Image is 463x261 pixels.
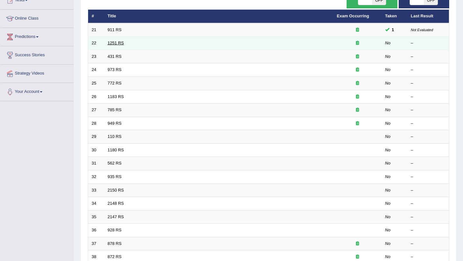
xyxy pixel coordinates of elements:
[411,160,446,166] div: –
[411,54,446,60] div: –
[337,40,378,46] div: Exam occurring question
[407,10,449,23] th: Last Result
[411,67,446,73] div: –
[385,254,391,259] em: No
[385,94,391,99] em: No
[411,254,446,260] div: –
[0,83,74,99] a: Your Account
[337,121,378,127] div: Exam occurring question
[385,148,391,152] em: No
[0,10,74,26] a: Online Class
[337,241,378,247] div: Exam occurring question
[385,188,391,193] em: No
[385,107,391,112] em: No
[108,161,122,166] a: 562 RS
[411,201,446,207] div: –
[108,121,122,126] a: 949 RS
[108,201,124,206] a: 2148 RS
[88,50,104,63] td: 23
[385,241,391,246] em: No
[88,63,104,77] td: 24
[411,28,433,32] small: Not Evaluated
[108,148,124,152] a: 1180 RS
[108,107,122,112] a: 785 RS
[88,224,104,237] td: 36
[411,227,446,233] div: –
[411,147,446,153] div: –
[337,67,378,73] div: Exam occurring question
[411,214,446,220] div: –
[0,28,74,44] a: Predictions
[385,214,391,219] em: No
[108,188,124,193] a: 2150 RS
[108,94,124,99] a: 1183 RS
[108,27,122,32] a: 911 RS
[385,121,391,126] em: No
[88,77,104,90] td: 25
[337,27,378,33] div: Exam occurring question
[88,90,104,104] td: 26
[88,117,104,130] td: 28
[108,40,124,45] a: 1251 RS
[108,241,122,246] a: 878 RS
[385,54,391,59] em: No
[108,134,122,139] a: 110 RS
[385,201,391,206] em: No
[108,254,122,259] a: 872 RS
[108,214,124,219] a: 2147 RS
[88,184,104,197] td: 33
[337,80,378,86] div: Exam occurring question
[337,14,369,18] a: Exam Occurring
[382,10,407,23] th: Taken
[411,94,446,100] div: –
[385,228,391,232] em: No
[88,37,104,50] td: 22
[88,23,104,37] td: 21
[88,10,104,23] th: #
[337,107,378,113] div: Exam occurring question
[411,241,446,247] div: –
[104,10,333,23] th: Title
[411,40,446,46] div: –
[389,26,397,33] span: You can still take this question
[108,228,122,232] a: 928 RS
[88,197,104,211] td: 34
[108,67,122,72] a: 973 RS
[88,143,104,157] td: 30
[385,174,391,179] em: No
[411,134,446,140] div: –
[0,65,74,81] a: Strategy Videos
[88,210,104,224] td: 35
[385,81,391,85] em: No
[385,40,391,45] em: No
[385,161,391,166] em: No
[411,187,446,194] div: –
[337,94,378,100] div: Exam occurring question
[88,237,104,250] td: 37
[108,81,122,85] a: 772 RS
[88,157,104,170] td: 31
[108,54,122,59] a: 431 RS
[385,67,391,72] em: No
[108,174,122,179] a: 935 RS
[337,254,378,260] div: Exam occurring question
[411,107,446,113] div: –
[411,121,446,127] div: –
[88,104,104,117] td: 27
[0,46,74,62] a: Success Stories
[337,54,378,60] div: Exam occurring question
[385,134,391,139] em: No
[88,170,104,184] td: 32
[88,130,104,144] td: 29
[411,80,446,86] div: –
[411,174,446,180] div: –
